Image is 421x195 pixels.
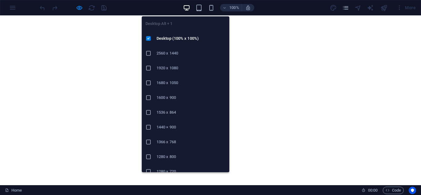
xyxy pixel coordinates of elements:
[372,188,373,193] span: :
[383,187,404,194] button: Code
[220,4,242,11] button: 100%
[157,138,226,146] h6: 1366 x 768
[157,50,226,57] h6: 2560 x 1440
[362,187,378,194] h6: Session time
[409,187,416,194] button: Usercentrics
[5,187,22,194] a: Click to cancel selection. Double-click to open Pages
[245,5,251,10] i: On resize automatically adjust zoom level to fit chosen device.
[368,187,378,194] span: 00 00
[157,94,226,101] h6: 1600 x 900
[157,124,226,131] h6: 1440 × 900
[157,35,226,42] h6: Desktop (100% x 100%)
[342,4,349,11] i: Pages (Ctrl+Alt+S)
[157,64,226,72] h6: 1920 x 1080
[359,166,412,184] iframe: To enrich screen reader interactions, please activate Accessibility in Grammarly extension settings
[342,4,349,11] button: pages
[157,79,226,87] h6: 1680 x 1050
[157,109,226,116] h6: 1536 x 864
[157,168,226,175] h6: 1280 x 720
[386,187,401,194] span: Code
[157,153,226,160] h6: 1280 x 800
[229,4,239,11] h6: 100%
